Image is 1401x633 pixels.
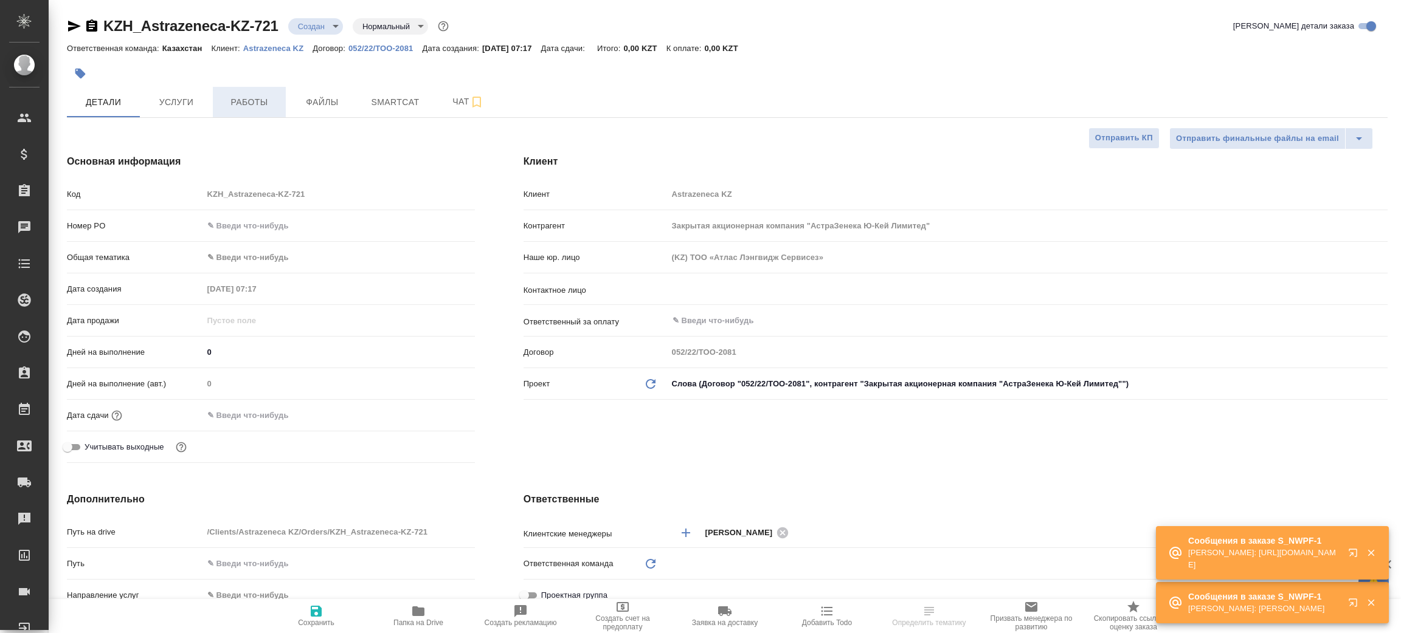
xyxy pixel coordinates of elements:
span: Отправить КП [1095,131,1153,145]
p: Дата создания: [422,44,482,53]
p: Проект [524,378,550,390]
p: Путь на drive [67,526,203,538]
input: Пустое поле [203,280,310,298]
input: ✎ Введи что-нибудь [671,313,1343,328]
button: Определить тематику [878,599,980,633]
button: Open [1381,288,1383,290]
p: Клиент [524,188,668,200]
p: Astrazeneca KZ [243,44,313,53]
p: 052/22/ТОО-2081 [348,44,423,53]
p: Дней на выполнение (авт.) [67,378,203,390]
span: Учитывать выходные [85,441,164,453]
span: Создать рекламацию [485,618,557,627]
p: Сообщения в заказе S_NWPF-1 [1188,590,1340,603]
input: Пустое поле [668,185,1388,203]
p: Общая тематика [67,251,203,264]
button: Скопировать ссылку на оценку заказа [1082,599,1185,633]
span: Сохранить [298,618,334,627]
span: Чат [439,94,497,109]
p: Дней на выполнение [67,346,203,358]
button: Сохранить [265,599,367,633]
button: Отправить КП [1088,128,1160,149]
span: Призвать менеджера по развитию [988,614,1075,631]
svg: Подписаться [469,95,484,109]
button: Добавить Todo [776,599,878,633]
span: Скопировать ссылку на оценку заказа [1090,614,1177,631]
p: Дата продажи [67,315,203,327]
button: Выбери, если сб и вс нужно считать рабочими днями для выполнения заказа. [173,439,189,455]
button: Скопировать ссылку [85,19,99,33]
p: Дата сдачи [67,409,109,422]
button: Создан [294,21,328,32]
h4: Ответственные [524,492,1388,507]
h4: Дополнительно [67,492,475,507]
p: 0,00 KZT [704,44,747,53]
span: Детали [74,95,133,110]
span: Создать счет на предоплату [579,614,666,631]
div: ✎ Введи что-нибудь [203,585,475,606]
input: Пустое поле [668,248,1388,266]
span: Добавить Todo [802,618,852,627]
p: Контрагент [524,220,668,232]
button: Доп статусы указывают на важность/срочность заказа [435,18,451,34]
button: Создать счет на предоплату [572,599,674,633]
p: [PERSON_NAME]: [URL][DOMAIN_NAME] [1188,547,1340,571]
span: Определить тематику [892,618,966,627]
span: Папка на Drive [393,618,443,627]
p: 0,00 KZT [623,44,666,53]
div: ​ [668,553,1388,574]
span: [PERSON_NAME] детали заказа [1233,20,1354,32]
span: Файлы [293,95,351,110]
button: Создать рекламацию [469,599,572,633]
div: Создан [288,18,343,35]
button: Добавить тэг [67,60,94,87]
p: Направление услуг [67,589,203,601]
span: Проектная группа [541,589,607,601]
span: Smartcat [366,95,424,110]
input: Пустое поле [203,523,475,541]
p: Ответственный за оплату [524,316,668,328]
p: Итого: [597,44,623,53]
p: Клиент: [211,44,243,53]
button: Открыть в новой вкладке [1341,590,1370,620]
input: ✎ Введи что-нибудь [203,406,310,424]
button: Папка на Drive [367,599,469,633]
p: Договор: [313,44,348,53]
p: Казахстан [162,44,212,53]
a: Astrazeneca KZ [243,43,313,53]
button: Если добавить услуги и заполнить их объемом, то дата рассчитается автоматически [109,408,125,423]
span: Услуги [147,95,206,110]
p: К оплате: [666,44,705,53]
input: ✎ Введи что-нибудь [203,217,475,234]
button: Нормальный [359,21,413,32]
button: Добавить менеджера [671,518,700,547]
p: Клиентские менеджеры [524,528,668,540]
div: ✎ Введи что-нибудь [207,589,460,601]
div: ✎ Введи что-нибудь [203,247,475,268]
p: Ответственная команда [524,558,614,570]
h4: Клиент [524,154,1388,169]
input: Пустое поле [668,343,1388,361]
button: Open [1381,320,1383,322]
button: Закрыть [1358,547,1383,558]
input: Пустое поле [203,312,310,329]
input: Пустое поле [203,185,475,203]
button: Скопировать ссылку для ЯМессенджера [67,19,81,33]
a: KZH_Astrazeneca-KZ-721 [103,18,278,34]
button: Заявка на доставку [674,599,776,633]
p: Дата сдачи: [541,44,588,53]
button: Призвать менеджера по развитию [980,599,1082,633]
span: Заявка на доставку [692,618,758,627]
input: ✎ Введи что-нибудь [203,555,475,572]
p: [PERSON_NAME]: [PERSON_NAME] [1188,603,1340,615]
input: Пустое поле [668,217,1388,234]
button: Открыть в новой вкладке [1341,541,1370,570]
p: Путь [67,558,203,570]
p: Сообщения в заказе S_NWPF-1 [1188,535,1340,547]
p: [DATE] 07:17 [482,44,541,53]
p: Контактное лицо [524,284,668,296]
div: ✎ Введи что-нибудь [207,251,460,264]
p: Код [67,188,203,200]
div: Слова (Договор "052/22/ТОО-2081", контрагент "Закрытая акционерная компания "АстраЗенека Ю-Кей Ли... [668,374,1388,394]
span: [PERSON_NAME] [705,527,780,539]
